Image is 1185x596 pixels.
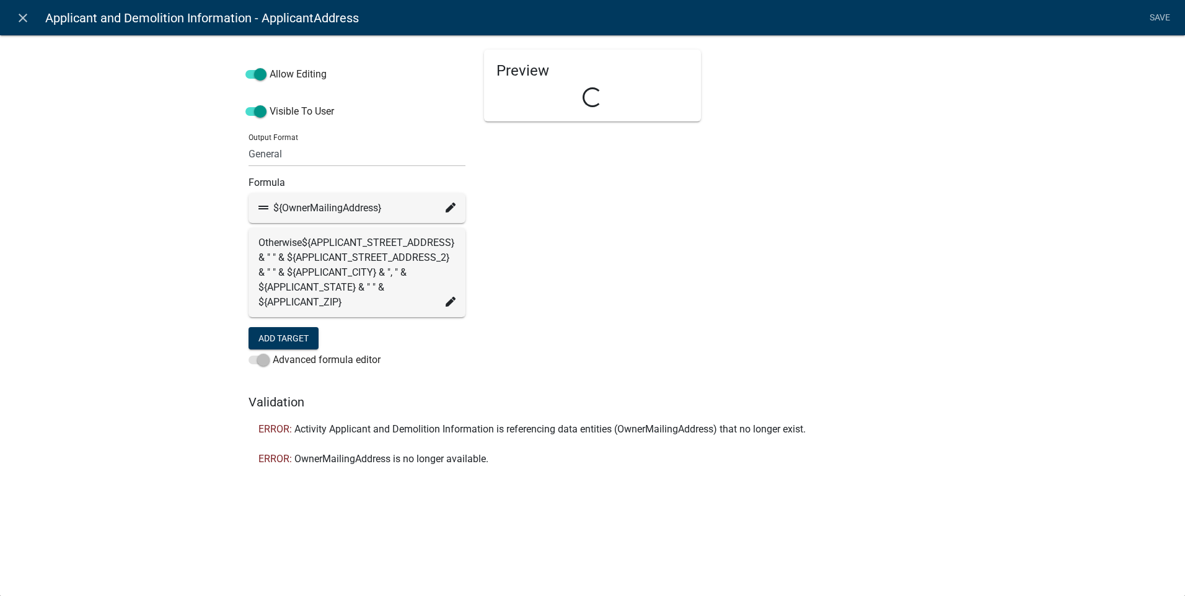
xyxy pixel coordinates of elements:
[245,67,327,82] label: Allow Editing
[245,104,334,119] label: Visible To User
[258,424,292,434] span: ERROR:
[258,237,454,308] span: ${APPLICANT_STREET_ADDRESS} & " " & ${APPLICANT_STREET_ADDRESS_2} & " " & ${APPLICANT_CITY} & ", ...
[258,454,292,464] span: ERROR:
[249,353,381,367] label: Advanced formula editor
[258,235,456,310] div: Otherwise
[15,11,30,25] i: close
[249,395,936,410] h5: Validation
[249,327,319,349] button: Add Target
[249,177,465,188] h6: Formula
[496,62,689,80] h5: Preview
[294,424,806,434] span: Activity Applicant and Demolition Information is referencing data entities (OwnerMailingAddress) ...
[294,454,488,464] span: OwnerMailingAddress is no longer available.
[45,6,359,30] span: Applicant and Demolition Information - ApplicantAddress
[258,201,456,216] div: ${OwnerMailingAddress}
